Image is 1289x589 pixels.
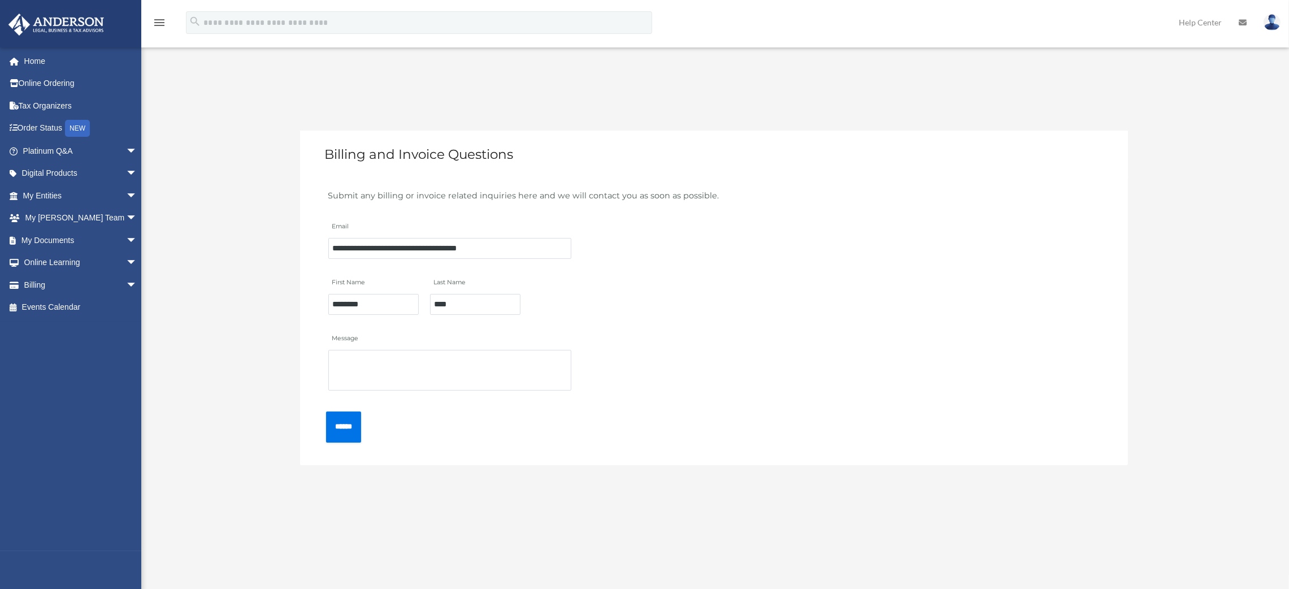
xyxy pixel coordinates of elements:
[8,229,154,252] a: My Documentsarrow_drop_down
[8,117,154,140] a: Order StatusNEW
[8,274,154,296] a: Billingarrow_drop_down
[65,120,90,137] div: NEW
[328,333,441,345] label: Message
[126,252,149,275] span: arrow_drop_down
[430,277,468,289] label: Last Name
[5,14,107,36] img: Anderson Advisors Platinum Portal
[8,94,154,117] a: Tax Organizers
[8,72,154,95] a: Online Ordering
[8,162,154,185] a: Digital Productsarrow_drop_down
[328,220,441,233] label: Email
[126,229,149,252] span: arrow_drop_down
[126,140,149,163] span: arrow_drop_down
[189,15,201,28] i: search
[8,50,154,72] a: Home
[8,296,154,319] a: Events Calendar
[153,16,166,29] i: menu
[8,140,154,162] a: Platinum Q&Aarrow_drop_down
[300,131,1128,179] h3: Billing and Invoice Questions
[126,162,149,185] span: arrow_drop_down
[8,252,154,274] a: Online Learningarrow_drop_down
[126,274,149,297] span: arrow_drop_down
[8,184,154,207] a: My Entitiesarrow_drop_down
[328,189,1100,203] div: Submit any billing or invoice related inquiries here and we will contact you as soon as possible.
[8,207,154,229] a: My [PERSON_NAME] Teamarrow_drop_down
[153,20,166,29] a: menu
[1264,14,1281,31] img: User Pic
[126,207,149,230] span: arrow_drop_down
[328,277,368,289] label: First Name
[126,184,149,207] span: arrow_drop_down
